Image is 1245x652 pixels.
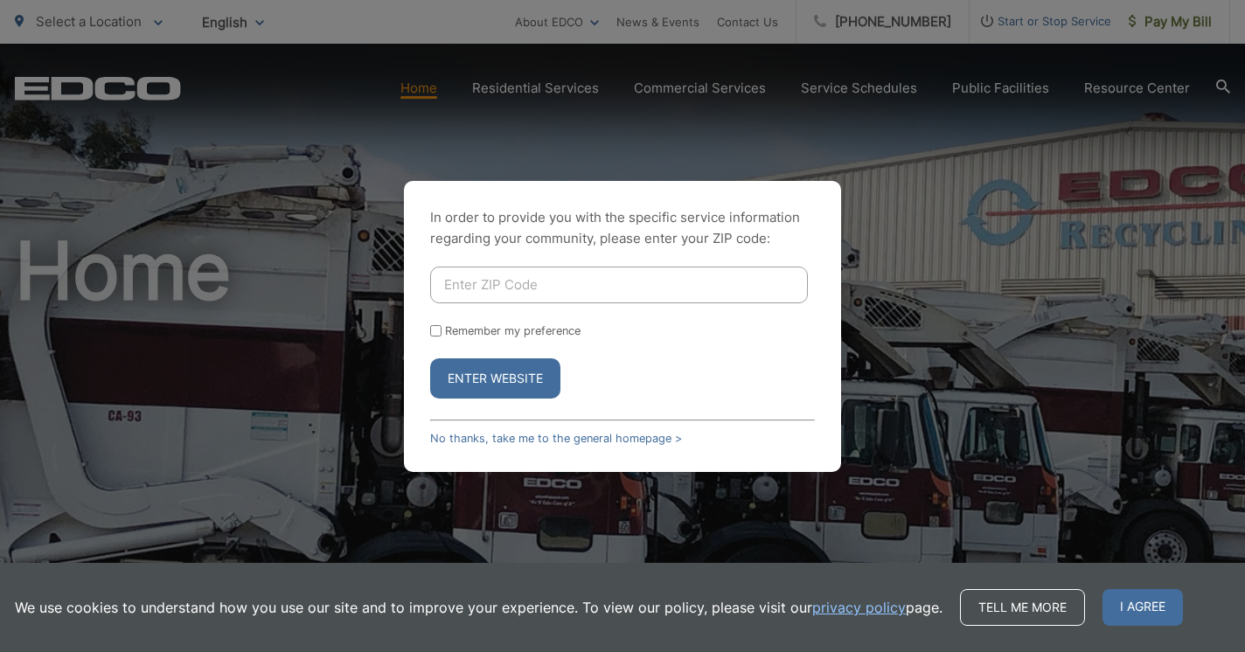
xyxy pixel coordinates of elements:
button: Enter Website [430,358,560,399]
a: privacy policy [812,597,906,618]
p: We use cookies to understand how you use our site and to improve your experience. To view our pol... [15,597,942,618]
a: Tell me more [960,589,1085,626]
input: Enter ZIP Code [430,267,808,303]
label: Remember my preference [445,324,581,337]
a: No thanks, take me to the general homepage > [430,432,682,445]
span: I agree [1102,589,1183,626]
p: In order to provide you with the specific service information regarding your community, please en... [430,207,815,249]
